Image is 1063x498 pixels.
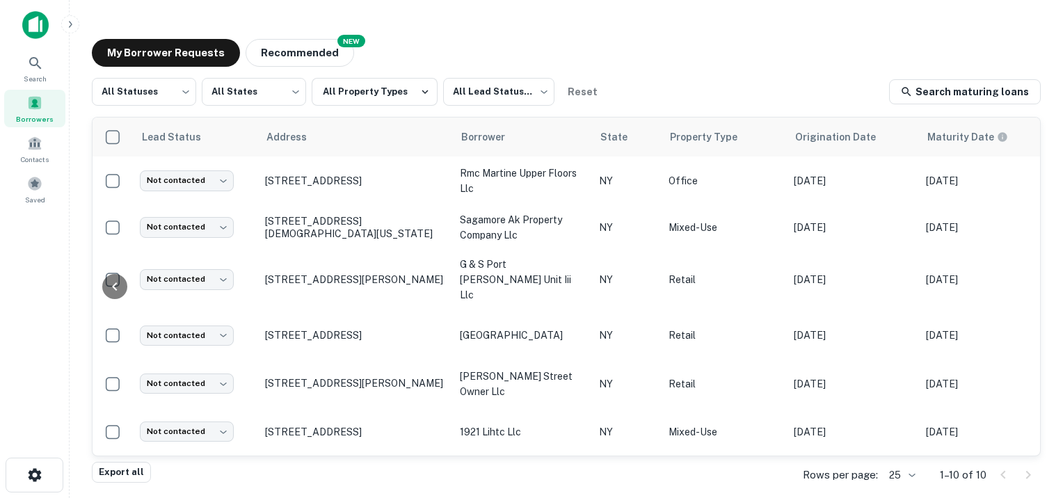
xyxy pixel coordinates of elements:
[599,220,655,235] p: NY
[22,11,49,39] img: capitalize-icon.png
[926,173,1044,188] p: [DATE]
[4,130,65,168] a: Contacts
[265,329,446,342] p: [STREET_ADDRESS]
[265,377,446,389] p: [STREET_ADDRESS][PERSON_NAME]
[141,129,219,145] span: Lead Status
[926,376,1044,392] p: [DATE]
[560,78,605,106] button: Reset
[266,129,325,145] span: Address
[993,387,1063,453] iframe: Chat Widget
[265,215,446,240] p: [STREET_ADDRESS][DEMOGRAPHIC_DATA][US_STATE]
[662,118,787,156] th: Property Type
[92,39,240,67] button: My Borrower Requests
[794,424,912,440] p: [DATE]
[794,173,912,188] p: [DATE]
[133,118,258,156] th: Lead Status
[599,424,655,440] p: NY
[794,272,912,287] p: [DATE]
[803,467,878,483] p: Rows per page:
[927,129,1026,145] span: Maturity dates displayed may be estimated. Please contact the lender for the most accurate maturi...
[884,465,918,485] div: 25
[926,424,1044,440] p: [DATE]
[669,376,780,392] p: Retail
[140,170,234,191] div: Not contacted
[21,154,49,165] span: Contacts
[927,129,1008,145] div: Maturity dates displayed may be estimated. Please contact the lender for the most accurate maturi...
[926,272,1044,287] p: [DATE]
[794,376,912,392] p: [DATE]
[4,90,65,127] a: Borrowers
[265,273,446,286] p: [STREET_ADDRESS][PERSON_NAME]
[795,129,894,145] span: Origination Date
[460,369,585,399] p: [PERSON_NAME] street owner llc
[599,328,655,343] p: NY
[460,212,585,243] p: sagamore ak property company llc
[669,328,780,343] p: Retail
[337,35,365,47] div: NEW
[599,272,655,287] p: NY
[889,79,1041,104] a: Search maturing loans
[25,194,45,205] span: Saved
[312,78,438,106] button: All Property Types
[24,73,47,84] span: Search
[670,129,756,145] span: Property Type
[140,326,234,346] div: Not contacted
[669,272,780,287] p: Retail
[787,118,919,156] th: Origination Date
[4,49,65,87] a: Search
[246,39,354,67] button: Recommended
[599,173,655,188] p: NY
[202,74,306,110] div: All States
[453,118,592,156] th: Borrower
[265,175,446,187] p: [STREET_ADDRESS]
[460,424,585,440] p: 1921 lihtc llc
[4,170,65,208] a: Saved
[794,220,912,235] p: [DATE]
[92,74,196,110] div: All Statuses
[140,373,234,394] div: Not contacted
[92,462,151,483] button: Export all
[940,467,986,483] p: 1–10 of 10
[140,421,234,442] div: Not contacted
[140,269,234,289] div: Not contacted
[592,118,662,156] th: State
[461,129,523,145] span: Borrower
[669,173,780,188] p: Office
[669,220,780,235] p: Mixed-Use
[460,257,585,303] p: g & s port [PERSON_NAME] unit iii llc
[265,426,446,438] p: [STREET_ADDRESS]
[919,118,1051,156] th: Maturity dates displayed may be estimated. Please contact the lender for the most accurate maturi...
[794,328,912,343] p: [DATE]
[460,166,585,196] p: rmc martine upper floors llc
[599,376,655,392] p: NY
[140,217,234,237] div: Not contacted
[927,129,994,145] h6: Maturity Date
[669,424,780,440] p: Mixed-Use
[460,328,585,343] p: [GEOGRAPHIC_DATA]
[16,113,54,124] span: Borrowers
[926,328,1044,343] p: [DATE]
[443,74,554,110] div: All Lead Statuses
[926,220,1044,235] p: [DATE]
[600,129,646,145] span: State
[258,118,453,156] th: Address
